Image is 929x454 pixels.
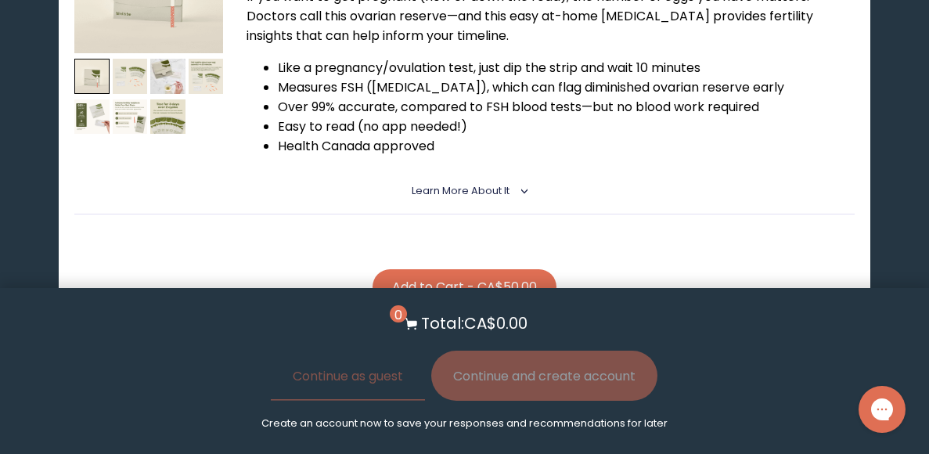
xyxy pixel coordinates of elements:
[74,99,110,135] img: thumbnail image
[150,99,185,135] img: thumbnail image
[412,184,517,198] summary: Learn More About it <
[412,184,510,197] span: Learn More About it
[74,59,110,94] img: thumbnail image
[189,59,224,94] img: thumbnail image
[278,136,854,156] li: Health Canada approved
[278,97,854,117] li: Over 99% accurate, compared to FSH blood tests—but no blood work required
[431,351,657,401] button: Continue and create account
[390,305,407,322] span: 0
[278,77,854,97] li: Measures FSH ([MEDICAL_DATA]), which can flag diminished ovarian reserve early
[421,312,528,335] p: Total: CA$0.00
[271,351,425,401] button: Continue as guest
[514,187,528,195] i: <
[278,117,854,136] li: Easy to read (no app needed!)
[278,58,854,77] li: Like a pregnancy/ovulation test, just dip the strip and wait 10 minutes
[113,59,148,94] img: thumbnail image
[261,416,668,431] p: Create an account now to save your responses and recommendations for later
[113,99,148,135] img: thumbnail image
[851,380,913,438] iframe: Gorgias live chat messenger
[150,59,185,94] img: thumbnail image
[373,269,556,304] button: Add to Cart - CA$50.00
